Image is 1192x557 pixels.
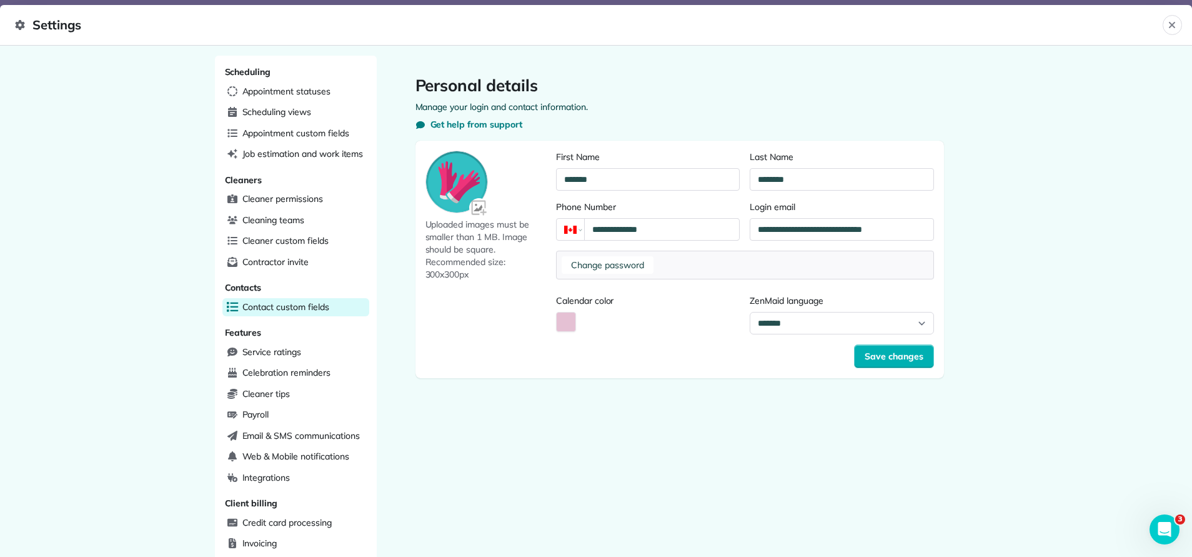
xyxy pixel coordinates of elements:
[225,327,262,338] span: Features
[1150,514,1180,544] iframe: Intercom live chat
[242,450,349,463] span: Web & Mobile notifications
[225,66,271,78] span: Scheduling
[225,174,262,186] span: Cleaners
[556,151,740,163] label: First Name
[556,294,740,307] label: Calendar color
[222,103,369,122] a: Scheduling views
[415,118,522,131] button: Get help from support
[222,514,369,533] a: Credit card processing
[222,298,369,317] a: Contact custom fields
[222,534,369,553] a: Invoicing
[15,15,1163,35] span: Settings
[242,234,329,247] span: Cleaner custom fields
[222,83,369,101] a: Appointment statuses
[222,343,369,362] a: Service ratings
[242,366,330,379] span: Celebration reminders
[222,364,369,383] a: Celebration reminders
[222,469,369,488] a: Integrations
[242,471,291,484] span: Integrations
[222,232,369,251] a: Cleaner custom fields
[222,124,369,143] a: Appointment custom fields
[430,118,522,131] span: Get help from support
[415,101,944,113] p: Manage your login and contact information.
[225,282,262,293] span: Contacts
[222,253,369,272] a: Contractor invite
[242,256,309,268] span: Contractor invite
[242,127,349,139] span: Appointment custom fields
[242,106,311,118] span: Scheduling views
[242,429,360,442] span: Email & SMS communications
[469,198,490,219] img: Avatar input
[1175,514,1185,524] span: 3
[242,516,332,529] span: Credit card processing
[242,148,364,160] span: Job estimation and work items
[242,408,269,421] span: Payroll
[222,385,369,404] a: Cleaner tips
[242,346,301,358] span: Service ratings
[222,211,369,230] a: Cleaning teams
[222,448,369,466] a: Web & Mobile notifications
[222,427,369,446] a: Email & SMS communications
[242,193,323,205] span: Cleaner permissions
[425,218,552,281] span: Uploaded images must be smaller than 1 MB. Image should be square. Recommended size: 300x300px
[854,344,934,368] button: Save changes
[750,201,933,213] label: Login email
[225,498,277,509] span: Client billing
[222,190,369,209] a: Cleaner permissions
[426,151,487,213] img: Avatar preview
[562,256,653,274] button: Change password
[242,214,304,226] span: Cleaning teams
[222,406,369,424] a: Payroll
[1163,15,1182,35] button: Close
[556,201,740,213] label: Phone Number
[242,537,277,549] span: Invoicing
[242,85,330,98] span: Appointment statuses
[865,350,923,363] span: Save changes
[750,294,933,307] label: ZenMaid language
[222,145,369,164] a: Job estimation and work items
[242,388,291,400] span: Cleaner tips
[415,76,944,96] h1: Personal details
[750,151,933,163] label: Last Name
[556,312,576,332] button: Activate Color Picker
[242,301,329,313] span: Contact custom fields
